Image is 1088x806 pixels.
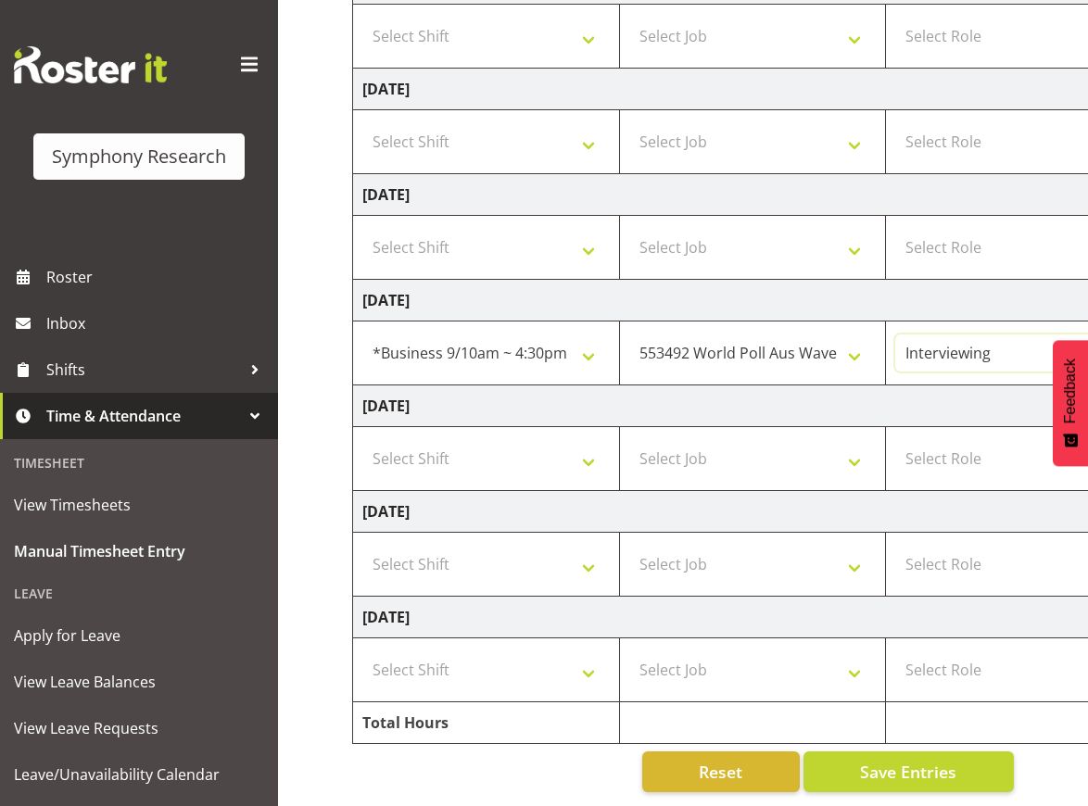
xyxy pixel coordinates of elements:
span: Leave/Unavailability Calendar [14,761,264,788]
span: Reset [699,760,742,784]
a: Leave/Unavailability Calendar [5,751,273,798]
button: Reset [642,751,800,792]
a: View Timesheets [5,482,273,528]
td: Total Hours [353,702,620,744]
button: Feedback - Show survey [1053,340,1088,466]
span: Shifts [46,356,241,384]
div: Symphony Research [52,143,226,170]
a: View Leave Requests [5,705,273,751]
div: Timesheet [5,444,273,482]
span: Roster [46,263,269,291]
span: View Timesheets [14,491,264,519]
span: Save Entries [860,760,956,784]
button: Save Entries [803,751,1014,792]
a: Manual Timesheet Entry [5,528,273,574]
span: Feedback [1062,359,1079,423]
span: View Leave Balances [14,668,264,696]
span: Time & Attendance [46,402,241,430]
span: View Leave Requests [14,714,264,742]
span: Inbox [46,309,269,337]
a: View Leave Balances [5,659,273,705]
img: Rosterit website logo [14,46,167,83]
a: Apply for Leave [5,612,273,659]
span: Apply for Leave [14,622,264,649]
div: Leave [5,574,273,612]
span: Manual Timesheet Entry [14,537,264,565]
